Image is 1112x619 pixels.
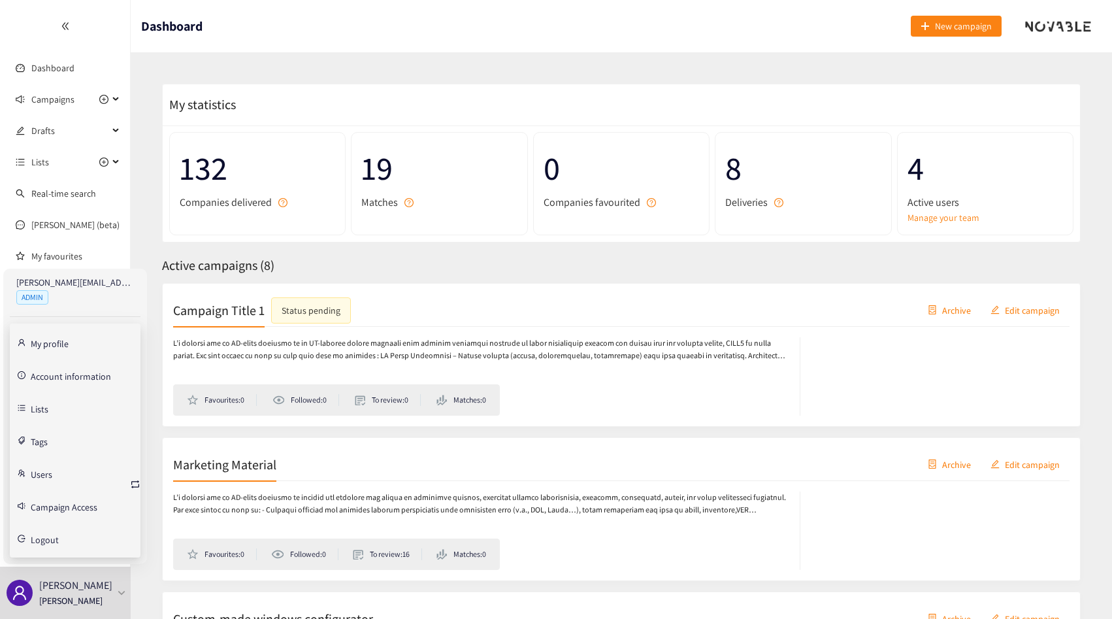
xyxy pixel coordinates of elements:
[271,548,338,560] li: Followed: 0
[918,454,981,475] button: containerArchive
[921,22,930,32] span: plus
[1005,457,1060,471] span: Edit campaign
[436,394,486,406] li: Matches: 0
[130,475,140,495] button: retweet
[31,62,74,74] a: Dashboard
[928,305,937,316] span: container
[544,142,699,194] span: 0
[990,460,1000,470] span: edit
[31,535,59,544] span: Logout
[981,454,1070,475] button: editEdit campaign
[990,305,1000,316] span: edit
[173,455,276,473] h2: Marketing Material
[725,142,881,194] span: 8
[353,548,422,560] li: To review: 16
[278,198,287,207] span: question-circle
[647,198,656,207] span: question-circle
[39,594,103,608] p: [PERSON_NAME]
[272,394,339,406] li: Followed: 0
[16,95,25,104] span: sound
[436,548,486,560] li: Matches: 0
[31,243,120,269] a: My favourites
[173,492,787,516] p: L’i dolorsi ame co AD-elits doeiusmo te incidid utl etdolore mag aliqua en adminimve quisnos, exe...
[908,210,1063,225] a: Manage your team
[31,118,108,144] span: Drafts
[942,303,971,317] span: Archive
[18,535,25,543] span: logout
[39,577,112,594] p: [PERSON_NAME]
[918,299,981,320] button: containerArchive
[774,198,783,207] span: question-circle
[942,457,971,471] span: Archive
[162,257,274,274] span: Active campaigns ( 8 )
[361,142,517,194] span: 19
[12,585,27,601] span: user
[544,194,640,210] span: Companies favourited
[911,16,1002,37] button: plusNew campaign
[16,158,25,167] span: unordered-list
[180,142,335,194] span: 132
[162,283,1081,427] a: Campaign Title 1Status pendingcontainerArchiveeditEdit campaignL’i dolorsi ame co AD-elits doeius...
[31,500,97,512] a: Campaign Access
[725,194,768,210] span: Deliveries
[935,19,992,33] span: New campaign
[99,95,108,104] span: plus-circle
[31,369,111,381] a: Account information
[31,337,69,348] a: My profile
[61,22,70,31] span: double-left
[130,479,140,492] span: retweet
[31,402,48,414] a: Lists
[163,96,236,113] span: My statistics
[180,194,272,210] span: Companies delivered
[361,194,398,210] span: Matches
[282,303,340,317] div: Status pending
[187,548,257,560] li: Favourites: 0
[16,126,25,135] span: edit
[187,394,257,406] li: Favourites: 0
[173,337,787,362] p: L’i dolorsi ame co AD-elits doeiusmo te in UT-laboree dolore magnaali enim adminim veniamqui nost...
[355,394,421,406] li: To review: 0
[162,437,1081,581] a: Marketing MaterialcontainerArchiveeditEdit campaignL’i dolorsi ame co AD-elits doeiusmo te incidi...
[981,299,1070,320] button: editEdit campaign
[1005,303,1060,317] span: Edit campaign
[16,290,48,305] span: ADMIN
[31,219,120,231] a: [PERSON_NAME] (beta)
[31,435,48,446] a: Tags
[31,467,52,479] a: Users
[31,86,74,112] span: Campaigns
[1047,556,1112,619] div: Widget de chat
[31,188,96,199] a: Real-time search
[99,158,108,167] span: plus-circle
[908,142,1063,194] span: 4
[1047,556,1112,619] iframe: Chat Widget
[173,301,265,319] h2: Campaign Title 1
[16,275,134,290] p: [PERSON_NAME][EMAIL_ADDRESS][PERSON_NAME][DOMAIN_NAME]
[404,198,414,207] span: question-circle
[908,194,959,210] span: Active users
[928,460,937,470] span: container
[31,149,49,175] span: Lists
